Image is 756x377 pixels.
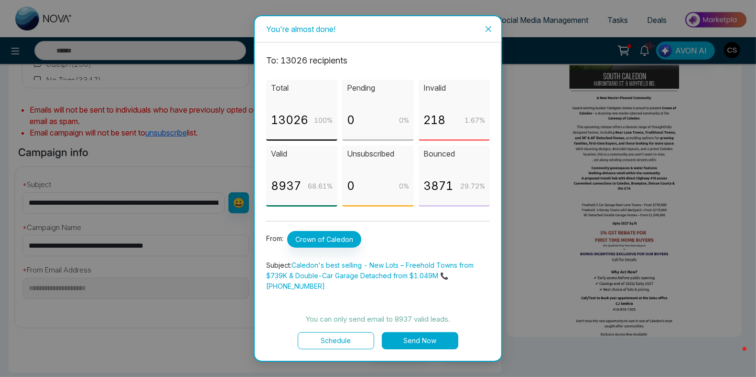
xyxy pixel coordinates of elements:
[266,24,490,34] div: You're almost done!
[382,332,458,349] button: Send Now
[271,82,333,94] p: Total
[347,177,355,195] p: 0
[266,54,490,67] p: To: 13026 recipient s
[308,181,333,191] p: 68.61 %
[485,25,492,33] span: close
[271,148,333,160] p: Valid
[271,177,301,195] p: 8937
[271,111,308,129] p: 13026
[423,148,485,160] p: Bounced
[460,181,485,191] p: 29.72 %
[347,82,409,94] p: Pending
[314,115,333,126] p: 100 %
[266,261,474,290] span: Caledon's best selling - New Lots – Freehold Towns from $739K & Double-Car Garage Detached from $...
[298,332,374,349] button: Schedule
[464,115,485,126] p: 1.67 %
[724,345,746,367] iframe: Intercom live chat
[423,82,485,94] p: Invalid
[423,111,445,129] p: 218
[266,231,490,248] p: From:
[475,16,501,42] button: Close
[287,231,361,248] span: Crown of Caledon
[266,314,490,325] p: You can only send email to 8937 valid leads.
[423,177,453,195] p: 3871
[347,148,409,160] p: Unsubscribed
[347,111,355,129] p: 0
[266,260,490,292] p: Subject:
[399,181,409,191] p: 0 %
[399,115,409,126] p: 0 %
